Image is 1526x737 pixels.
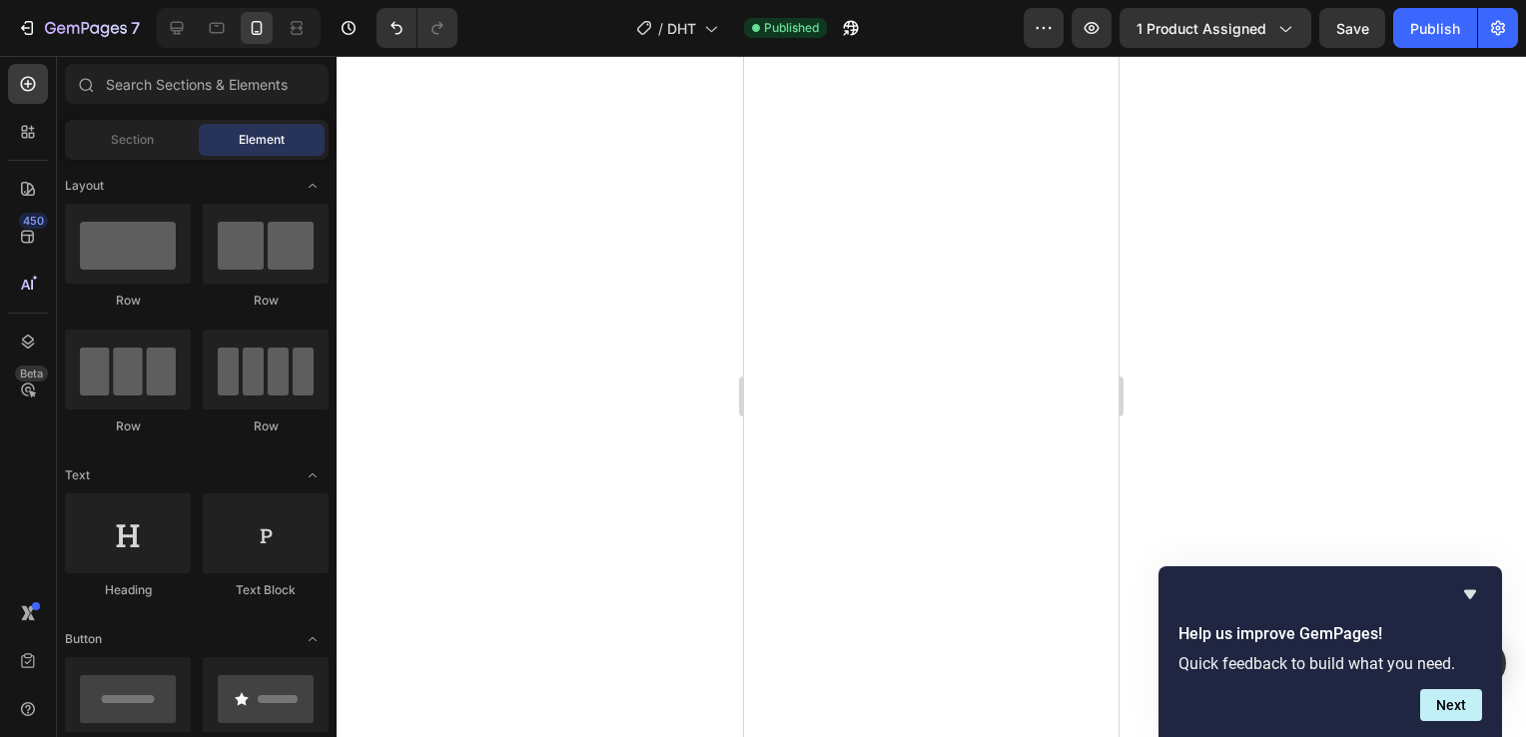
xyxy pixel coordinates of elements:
p: 7 [131,16,140,40]
span: / [658,18,663,39]
div: Row [65,417,191,435]
span: DHT [667,18,696,39]
span: Published [764,19,819,37]
p: Quick feedback to build what you need. [1178,654,1482,673]
span: Button [65,630,102,648]
span: 1 product assigned [1137,18,1266,39]
span: Toggle open [297,170,329,202]
div: Row [203,292,329,310]
span: Save [1336,20,1369,37]
button: Hide survey [1458,582,1482,606]
input: Search Sections & Elements [65,64,329,104]
span: Layout [65,177,104,195]
div: Undo/Redo [377,8,457,48]
button: Save [1319,8,1385,48]
button: 1 product assigned [1120,8,1311,48]
button: 7 [8,8,149,48]
h2: Help us improve GemPages! [1178,622,1482,646]
div: Help us improve GemPages! [1178,582,1482,721]
span: Toggle open [297,623,329,655]
span: Section [111,131,154,149]
div: Heading [65,581,191,599]
span: Element [239,131,285,149]
div: Beta [15,366,48,381]
iframe: Design area [744,56,1119,737]
div: Publish [1410,18,1460,39]
div: Text Block [203,581,329,599]
span: Text [65,466,90,484]
div: Row [203,417,329,435]
div: 450 [19,213,48,229]
button: Publish [1393,8,1477,48]
span: Toggle open [297,459,329,491]
div: Row [65,292,191,310]
button: Next question [1420,689,1482,721]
